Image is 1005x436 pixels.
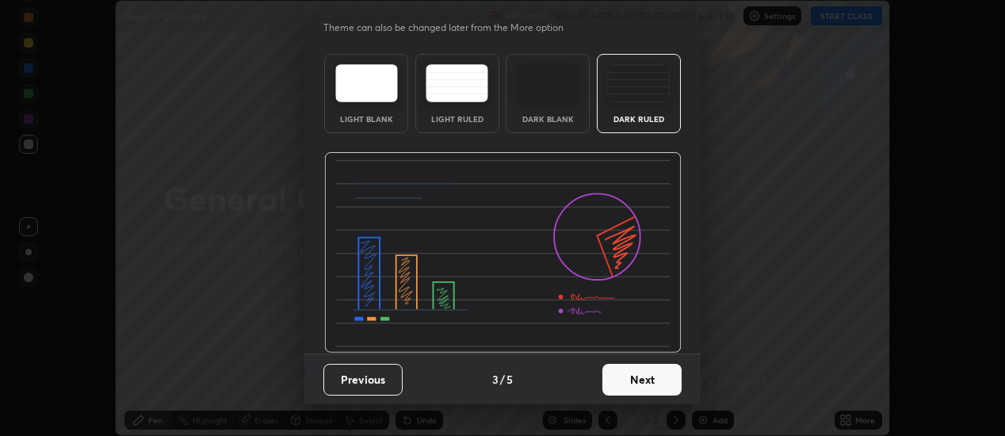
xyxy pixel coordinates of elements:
div: Dark Blank [516,115,579,123]
button: Previous [323,364,403,396]
img: darkTheme.f0cc69e5.svg [517,64,579,102]
h4: 5 [506,371,513,388]
img: lightTheme.e5ed3b09.svg [335,64,398,102]
img: darkRuledThemeBanner.864f114c.svg [324,152,682,354]
img: lightRuledTheme.5fabf969.svg [426,64,488,102]
h4: / [500,371,505,388]
button: Next [602,364,682,396]
h4: 3 [492,371,499,388]
img: darkRuledTheme.de295e13.svg [607,64,670,102]
div: Light Blank [334,115,398,123]
div: Dark Ruled [607,115,671,123]
p: Theme can also be changed later from the More option [323,21,580,35]
div: Light Ruled [426,115,489,123]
